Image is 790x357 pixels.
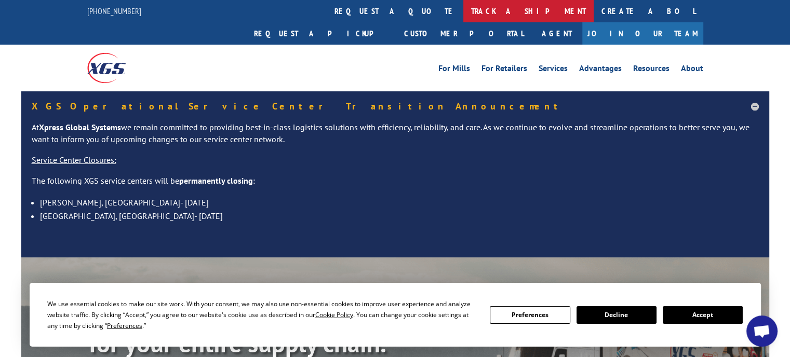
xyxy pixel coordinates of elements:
[531,22,582,45] a: Agent
[481,64,527,76] a: For Retailers
[32,102,759,111] h5: XGS Operational Service Center Transition Announcement
[40,209,759,223] li: [GEOGRAPHIC_DATA], [GEOGRAPHIC_DATA]- [DATE]
[87,6,141,16] a: [PHONE_NUMBER]
[579,64,622,76] a: Advantages
[107,321,142,330] span: Preferences
[663,306,743,324] button: Accept
[32,155,116,165] u: Service Center Closures:
[396,22,531,45] a: Customer Portal
[633,64,670,76] a: Resources
[681,64,703,76] a: About
[315,310,353,319] span: Cookie Policy
[32,121,759,155] p: At we remain committed to providing best-in-class logistics solutions with efficiency, reliabilit...
[47,298,477,331] div: We use essential cookies to make our site work. With your consent, we may also use non-essential ...
[438,64,470,76] a: For Mills
[746,315,778,347] a: Open chat
[30,283,761,347] div: Cookie Consent Prompt
[179,175,253,186] strong: permanently closing
[32,175,759,196] p: The following XGS service centers will be :
[582,22,703,45] a: Join Our Team
[577,306,657,324] button: Decline
[40,196,759,209] li: [PERSON_NAME], [GEOGRAPHIC_DATA]- [DATE]
[539,64,568,76] a: Services
[246,22,396,45] a: Request a pickup
[490,306,570,324] button: Preferences
[39,122,121,132] strong: Xpress Global Systems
